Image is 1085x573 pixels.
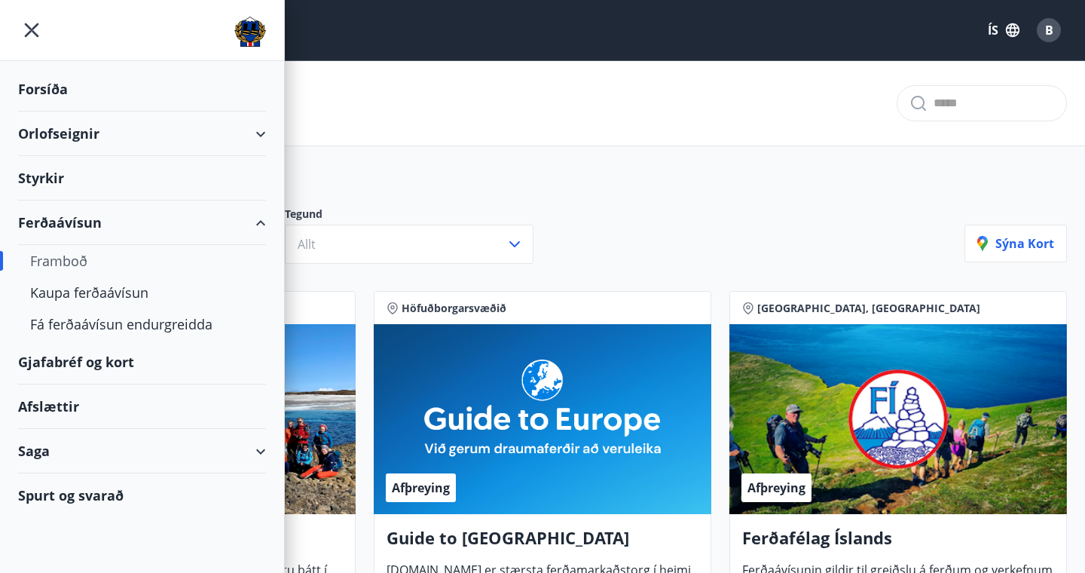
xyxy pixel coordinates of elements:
[30,308,254,340] div: Fá ferðaávísun endurgreidda
[298,236,316,253] span: Allt
[1031,12,1067,48] button: B
[747,480,805,496] span: Afþreying
[30,245,254,277] div: Framboð
[18,340,266,385] div: Gjafabréf og kort
[1045,22,1053,38] span: B
[30,277,254,308] div: Kaupa ferðaávísun
[757,301,980,316] span: [GEOGRAPHIC_DATA], [GEOGRAPHIC_DATA]
[742,526,1054,561] h4: Ferðafélag Íslands
[977,235,1054,252] p: Sýna kort
[964,225,1067,262] button: Sýna kort
[234,17,266,47] img: union_logo
[18,112,266,156] div: Orlofseignir
[980,17,1028,44] button: ÍS
[402,301,506,316] span: Höfuðborgarsvæðið
[18,67,266,112] div: Forsíða
[18,473,266,517] div: Spurt og svarað
[387,526,698,561] h4: Guide to [GEOGRAPHIC_DATA]
[18,156,266,201] div: Styrkir
[18,201,266,245] div: Ferðaávísun
[18,385,266,429] div: Afslættir
[392,480,450,496] span: Afþreying
[18,429,266,473] div: Saga
[18,17,45,44] button: menu
[285,225,533,264] button: Allt
[285,207,552,225] p: Tegund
